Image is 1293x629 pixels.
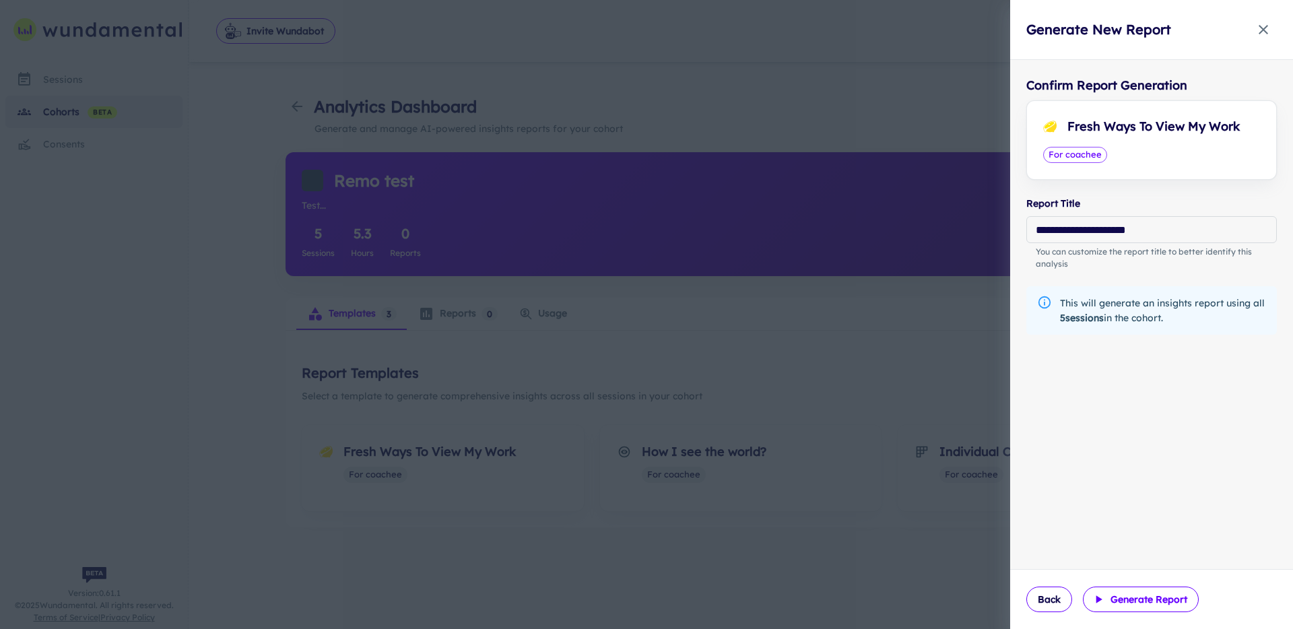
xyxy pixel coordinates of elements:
h6: Confirm Report Generation [1026,76,1277,95]
h5: Generate New Report [1026,20,1171,40]
button: Back [1026,587,1072,612]
strong: 5 sessions [1060,312,1104,324]
span: For coachee [1044,148,1106,162]
button: Generate Report [1083,587,1199,612]
h6: Report Title [1026,196,1277,211]
p: You can customize the report title to better identify this analysis [1036,246,1267,270]
div: This will generate an insights report using all in the cohort. [1060,290,1266,331]
h6: Fresh Ways To View My Work [1067,117,1240,136]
